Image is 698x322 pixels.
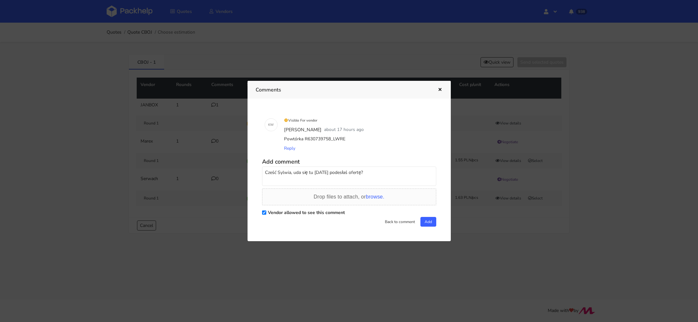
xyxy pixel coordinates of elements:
[284,118,318,123] small: Visible For vendor
[270,121,274,129] span: W
[268,121,270,129] span: K
[268,209,345,216] label: Vendor allowed to see this comment
[262,158,436,166] h5: Add comment
[256,85,428,94] h3: Comments
[323,125,365,135] div: about 17 hours ago
[366,194,384,199] span: browse.
[284,145,295,151] span: Reply
[420,217,436,227] button: Add
[314,194,385,199] span: Drop files to attach, or
[381,217,419,227] button: Back to comment
[283,125,323,135] div: [PERSON_NAME]
[283,134,434,144] div: Powtórka R630739758_LWRE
